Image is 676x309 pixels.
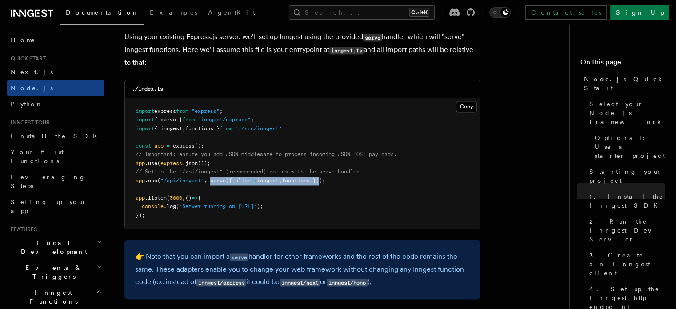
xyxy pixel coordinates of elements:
span: .use [145,177,157,184]
span: Optional: Use a starter project [595,133,665,160]
span: Starting your project [589,167,665,185]
span: "inngest/express" [198,116,251,123]
span: ({ client [226,177,254,184]
span: , [182,195,185,201]
span: Install the SDK [11,132,103,140]
span: "./src/inngest" [235,125,282,132]
span: app [136,195,145,201]
span: import [136,125,154,132]
span: Leveraging Steps [11,173,86,189]
span: 3000 [170,195,182,201]
a: Setting up your app [7,194,104,219]
span: express [160,160,182,166]
code: ./index.ts [132,86,163,92]
span: Documentation [66,9,139,16]
span: ; [251,116,254,123]
a: Node.js Quick Start [580,71,665,96]
span: app [136,177,145,184]
button: Search...Ctrl+K [289,5,435,20]
kbd: Ctrl+K [409,8,429,17]
span: Setting up your app [11,198,87,214]
span: .listen [145,195,167,201]
a: Node.js [7,80,104,96]
a: Install the SDK [7,128,104,144]
span: Home [11,36,36,44]
span: (); [195,143,204,149]
span: Inngest tour [7,119,50,126]
span: Local Development [7,238,97,256]
button: Copy [456,101,477,112]
span: ( [157,177,160,184]
span: "express" [192,108,220,114]
span: { inngest [154,125,182,132]
span: inngest [257,177,279,184]
code: inngest/next [280,279,320,286]
span: serve [210,177,226,184]
span: 2. Run the Inngest Dev Server [589,217,665,244]
span: functions })); [282,177,325,184]
span: { serve } [154,116,182,123]
span: ()); [198,160,210,166]
span: Node.js [11,84,53,92]
button: Events & Triggers [7,260,104,285]
h4: On this page [580,57,665,71]
span: = [167,143,170,149]
a: Leveraging Steps [7,169,104,194]
span: AgentKit [208,9,255,16]
span: Events & Triggers [7,263,97,281]
code: serve [230,253,248,261]
span: import [136,108,154,114]
span: from [220,125,232,132]
span: => [192,195,198,201]
a: Starting your project [586,164,665,189]
span: ); [257,203,263,209]
span: from [182,116,195,123]
span: Examples [150,9,197,16]
span: () [185,195,192,201]
span: express [173,143,195,149]
span: Next.js [11,68,53,76]
span: ( [157,160,160,166]
p: Using your existing Express.js server, we'll set up Inngest using the provided handler which will... [124,31,480,69]
span: 3. Create an Inngest client [589,251,665,277]
span: .log [164,203,176,209]
span: 'Server running on [URL]' [179,203,257,209]
code: inngest.ts [329,47,364,54]
span: Quick start [7,55,46,62]
a: Home [7,32,104,48]
span: .json [182,160,198,166]
span: express [154,108,176,114]
a: Documentation [60,3,144,25]
span: import [136,116,154,123]
span: , [279,177,282,184]
a: Sign Up [610,5,669,20]
span: app [136,160,145,166]
span: { [198,195,201,201]
span: }); [136,212,145,218]
a: Contact sales [525,5,607,20]
span: "/api/inngest" [160,177,204,184]
span: Features [7,226,37,233]
a: Examples [144,3,203,24]
span: : [254,177,257,184]
a: 1. Install the Inngest SDK [586,189,665,213]
a: Select your Node.js framework [586,96,665,130]
span: ; [220,108,223,114]
span: from [176,108,188,114]
span: // Set up the "/api/inngest" (recommended) routes with the serve handler [136,169,360,175]
span: Python [11,100,43,108]
span: , [204,177,207,184]
a: Your first Functions [7,144,104,169]
code: inngest/express [196,279,246,286]
span: Your first Functions [11,148,64,165]
code: serve [363,34,382,41]
a: 3. Create an Inngest client [586,247,665,281]
span: ( [167,195,170,201]
span: functions } [185,125,220,132]
a: Optional: Use a starter project [591,130,665,164]
button: Local Development [7,235,104,260]
span: const [136,143,151,149]
span: ( [176,203,179,209]
a: 2. Run the Inngest Dev Server [586,213,665,247]
span: // Important: ensure you add JSON middleware to process incoming JSON POST payloads. [136,151,397,157]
